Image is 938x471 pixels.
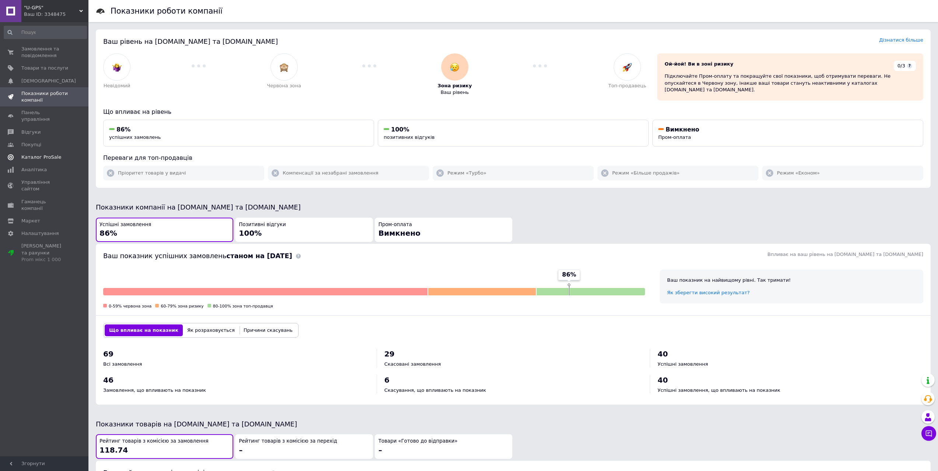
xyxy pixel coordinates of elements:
span: Пром-оплата [658,134,691,140]
span: [PERSON_NAME] та рахунки [21,243,68,263]
span: Режим «Турбо» [447,170,487,176]
span: успішних замовлень [109,134,161,140]
h1: Показники роботи компанії [111,7,223,15]
span: Позитивні відгуки [239,221,286,228]
span: 6 [384,376,390,384]
button: Рейтинг товарів з комісією за перехід– [235,434,373,459]
span: Товари та послуги [21,65,68,71]
span: Успішні замовлення, що впливають на показник [658,387,780,393]
span: [DEMOGRAPHIC_DATA] [21,78,76,84]
span: Компенсації за незабрані замовлення [283,170,379,176]
span: 86% [100,229,117,238]
span: Режим «Економ» [777,170,820,176]
button: Рейтинг товарів з комісією за замовлення118.74 [96,434,233,459]
button: Причини скасувань [239,324,297,336]
button: Товари «Готово до відправки»– [375,434,512,459]
span: 29 [384,349,395,358]
span: Ваш рівень [440,89,469,96]
span: Гаманець компанії [21,198,68,212]
span: Зона ризику [437,82,472,89]
span: Товари «Готово до відправки» [379,438,458,445]
span: Топ-продавець [608,82,646,89]
span: 0-59% червона зона [109,304,151,309]
img: :disappointed_relieved: [450,63,459,72]
button: Що впливає на показник [105,324,183,336]
span: Невідомий [104,82,130,89]
span: Каталог ProSale [21,154,61,161]
span: Ваш показник успішних замовлень [103,252,292,260]
button: Чат з покупцем [921,426,936,441]
span: 46 [103,376,114,384]
span: 118.74 [100,446,128,454]
span: Управління сайтом [21,179,68,192]
button: Позитивні відгуки100% [235,218,373,242]
input: Пошук [4,26,87,39]
button: Пром-оплатаВимкнено [375,218,512,242]
span: Аналітика [21,166,47,173]
span: Успішні замовлення [100,221,151,228]
img: :woman-shrugging: [112,63,122,72]
span: ? [907,63,912,68]
span: Пром-оплата [379,221,412,228]
span: Всі замовлення [103,361,142,367]
div: Ваш ID: 3348475 [24,11,88,18]
span: Рейтинг товарів з комісією за перехід [239,438,337,445]
span: Вимкнено [379,229,421,238]
span: Маркет [21,218,40,224]
span: 40 [658,376,668,384]
span: 69 [103,349,114,358]
span: Впливає на ваш рівень на [DOMAIN_NAME] та [DOMAIN_NAME] [767,252,923,257]
div: Ваш показник на найвищому рівні. Так тримати! [667,277,916,284]
span: Червона зона [267,82,301,89]
button: 100%позитивних відгуків [378,120,649,147]
span: – [239,446,243,454]
a: Дізнатися більше [879,37,923,43]
span: Скасовані замовлення [384,361,441,367]
span: 40 [658,349,668,358]
b: станом на [DATE] [226,252,292,260]
span: Замовлення, що впливають на показник [103,387,206,393]
span: "U-GPS" [24,4,79,11]
span: Режим «Більше продажів» [612,170,680,176]
span: Скасування, що впливають на показник [384,387,486,393]
span: Покупці [21,141,41,148]
span: Замовлення та повідомлення [21,46,68,59]
span: Що впливає на рівень [103,108,171,115]
span: – [379,446,382,454]
img: :rocket: [623,63,632,72]
img: :see_no_evil: [279,63,289,72]
button: Успішні замовлення86% [96,218,233,242]
span: Показники компанії на [DOMAIN_NAME] та [DOMAIN_NAME] [96,203,301,211]
div: Prom мікс 1 000 [21,256,68,263]
div: Підключайте Пром-оплату та покращуйте свої показники, щоб отримувати переваги. Не опускайтеся в Ч... [665,73,916,93]
div: 0/3 [894,61,916,71]
span: Показники роботи компанії [21,90,68,103]
span: Пріоритет товарів у видачі [118,170,186,176]
span: Ой-йой! Ви в зоні ризику [665,61,733,67]
span: Налаштування [21,230,59,237]
button: Як розраховується [183,324,239,336]
button: ВимкненоПром-оплата [652,120,923,147]
span: 60-79% зона ризику [161,304,203,309]
span: Панель управління [21,109,68,123]
span: Переваги для топ-продавців [103,154,192,161]
a: Як зберегти високий результат? [667,290,750,295]
span: позитивних відгуків [384,134,435,140]
span: Ваш рівень на [DOMAIN_NAME] та [DOMAIN_NAME] [103,38,278,45]
span: Показники товарів на [DOMAIN_NAME] та [DOMAIN_NAME] [96,420,297,428]
span: Рейтинг товарів з комісією за замовлення [100,438,209,445]
span: Вимкнено [666,126,699,133]
span: 100% [391,126,409,133]
span: Відгуки [21,129,41,136]
span: 86% [562,271,576,279]
span: 100% [239,229,262,238]
button: 86%успішних замовлень [103,120,374,147]
span: 86% [116,126,130,133]
span: Успішні замовлення [658,361,708,367]
span: 80-100% зона топ-продавця [213,304,273,309]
